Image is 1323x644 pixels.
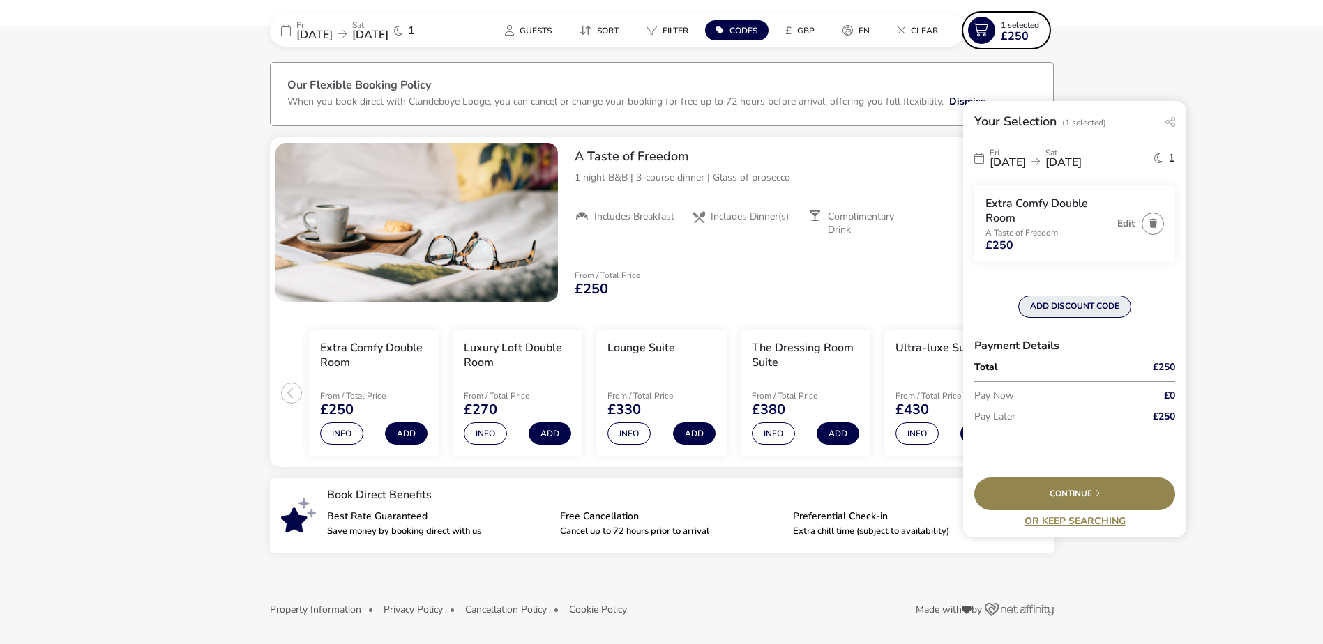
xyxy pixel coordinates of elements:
span: Complimentary Drink [828,210,914,236]
h2: Your Selection [974,113,1057,130]
button: Sort [568,20,630,40]
p: From / Total Price [895,392,995,400]
h3: Our Flexible Booking Policy [287,79,1036,94]
span: £250 [575,282,608,296]
span: £0 [1164,391,1175,401]
span: 1 [408,25,415,36]
naf-pibe-menu-bar-item: £GBP [774,20,831,40]
span: £380 [752,403,785,417]
span: Includes Breakfast [594,210,674,223]
naf-pibe-menu-bar-item: en [831,20,886,40]
p: Pay Later [974,406,1135,427]
p: Fri [296,21,333,29]
span: en [859,25,870,36]
h3: Extra Comfy Double Room [320,341,428,370]
naf-pibe-menu-bar-item: Codes [705,20,774,40]
h3: Extra Comfy Double Room [985,197,1110,226]
span: Made with by [916,605,982,615]
button: Add [673,422,716,445]
button: Info [752,422,795,445]
button: Filter [635,20,700,40]
span: £250 [1153,412,1175,422]
h3: Luxury Loft Double Room [464,341,571,370]
span: £330 [607,403,641,417]
span: Filter [663,25,688,36]
button: en [831,20,881,40]
naf-pibe-menu-bar-item: Clear [886,20,955,40]
h3: Payment Details [974,329,1175,362]
span: £250 [1001,31,1029,42]
p: Book Direct Benefits [327,489,1026,500]
button: Add [817,422,859,445]
span: [DATE] [1045,155,1082,170]
p: Total [974,362,1135,372]
naf-pibe-menu-bar-item: Filter [635,20,705,40]
naf-pibe-menu-bar-item: Guests [494,20,568,40]
p: When you book direct with Clandeboye Lodge, you can cancel or change your booking for free up to ... [287,95,944,108]
span: [DATE] [352,27,388,43]
span: £430 [895,403,929,417]
naf-pibe-menu-bar-item: 1 Selected£250 [965,14,1054,47]
p: Save money by booking direct with us [327,527,549,536]
h3: Ultra-luxe Suite [895,341,978,355]
button: 1 Selected£250 [965,14,1048,47]
swiper-slide: 5 / 5 [877,324,1021,462]
div: A Taste of Freedom1 night B&B | 3-course dinner | Glass of proseccoIncludes BreakfastIncludes Din... [564,137,1054,247]
span: Guests [520,25,552,36]
span: £250 [1153,362,1175,372]
span: Sort [597,25,619,36]
span: £270 [464,403,497,417]
p: Extra chill time (subject to availability) [793,527,1015,536]
span: 1 Selected [1001,20,1039,31]
span: Includes Dinner(s) [711,210,789,223]
span: 1 [1168,153,1175,164]
naf-pibe-menu-bar-item: Sort [568,20,635,40]
i: £ [785,24,792,38]
p: Preferential Check-in [793,512,1015,521]
p: Sat [352,21,388,29]
span: [DATE] [296,27,333,43]
div: Continue [974,477,1175,510]
span: Codes [729,25,757,36]
span: £250 [320,403,354,417]
swiper-slide: 1 / 1 [275,143,558,302]
p: Best Rate Guaranteed [327,512,549,521]
p: From / Total Price [575,271,640,279]
swiper-slide: 2 / 5 [446,324,589,462]
p: From / Total Price [607,392,706,400]
button: Info [464,422,507,445]
div: Fri[DATE]Sat[DATE]1 [270,14,479,47]
button: Dismiss [949,94,985,109]
button: Add [385,422,428,445]
swiper-slide: 3 / 5 [589,324,733,462]
button: Cancellation Policy [465,604,547,615]
button: Cookie Policy [569,604,627,615]
button: £GBP [774,20,826,40]
button: Edit [1117,218,1135,229]
button: Guests [494,20,563,40]
p: Free Cancellation [560,512,782,521]
h3: The Dressing Room Suite [752,341,859,370]
button: Codes [705,20,769,40]
h2: A Taste of Freedom [575,148,1043,164]
p: A Taste of Freedom [985,229,1110,237]
span: [DATE] [990,155,1026,170]
p: Fri [990,148,1026,157]
span: Continue [1050,489,1100,498]
button: Property Information [270,604,361,615]
span: (1 Selected) [1062,117,1106,128]
a: Or Keep Searching [974,516,1175,526]
button: Privacy Policy [384,604,443,615]
p: Sat [1045,148,1082,157]
button: Info [607,422,651,445]
p: 1 night B&B | 3-course dinner | Glass of prosecco [575,170,1043,185]
p: From / Total Price [320,392,419,400]
p: Pay Now [974,385,1135,406]
button: Info [320,422,363,445]
span: £250 [985,240,1013,251]
p: Cancel up to 72 hours prior to arrival [560,527,782,536]
button: Add [529,422,571,445]
div: Fri[DATE]Sat[DATE]1 [974,141,1175,174]
p: From / Total Price [464,392,563,400]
